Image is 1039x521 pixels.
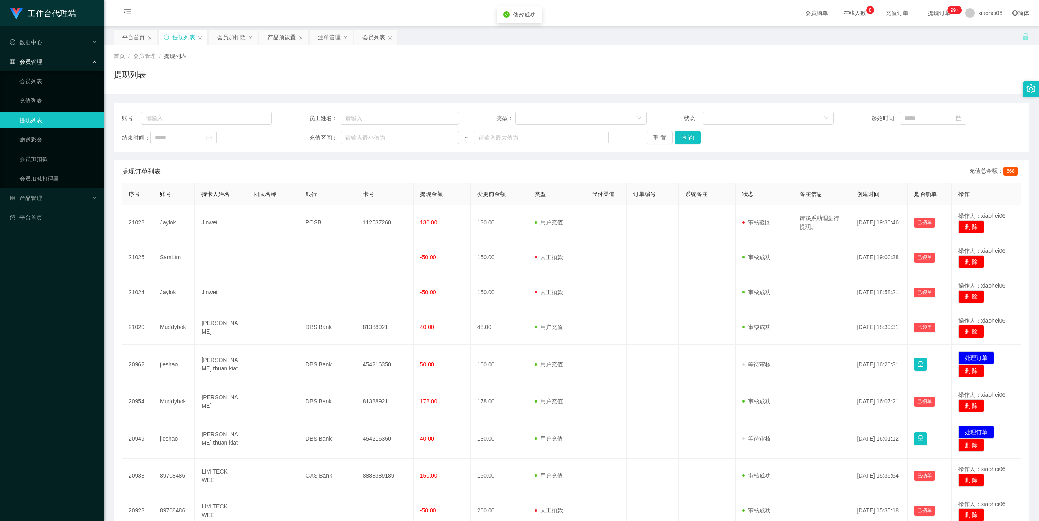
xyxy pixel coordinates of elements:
span: 创建时间 [857,191,879,197]
button: 已锁单 [914,471,935,481]
span: 用户充值 [535,324,563,330]
a: 充值列表 [19,93,97,109]
span: 审核成功 [742,289,771,295]
span: 序号 [129,191,140,197]
span: 审核成功 [742,324,771,330]
td: 150.00 [471,240,528,275]
span: 充值订单 [882,10,912,16]
span: 操作人：xiaohei06 [958,317,1005,324]
div: 产品预设置 [267,30,296,45]
span: -50.00 [420,507,436,514]
button: 已锁单 [914,506,935,516]
button: 已锁单 [914,397,935,407]
button: 删 除 [958,364,984,377]
span: 在线人数 [839,10,870,16]
span: 团队名称 [254,191,276,197]
span: 668 [1003,167,1018,176]
i: 图标: close [298,35,303,40]
span: 是否锁单 [914,191,937,197]
button: 删 除 [958,220,984,233]
a: 工作台代理端 [10,10,76,16]
span: 首页 [114,53,125,59]
div: 平台首页 [122,30,145,45]
button: 删 除 [958,325,984,338]
i: 图标: down [637,116,642,121]
i: 图标: appstore-o [10,195,15,201]
span: 150.00 [420,472,438,479]
td: GXS Bank [299,459,356,493]
button: 删 除 [958,290,984,303]
span: 提现列表 [164,53,187,59]
td: 112537260 [356,205,414,240]
td: 89708486 [153,459,195,493]
span: 类型 [535,191,546,197]
span: 操作人：xiaohei06 [958,466,1005,472]
a: 赠送彩金 [19,131,97,148]
i: 图标: menu-fold [114,0,141,26]
i: 图标: setting [1026,84,1035,93]
td: [DATE] 19:30:46 [850,205,908,240]
input: 请输入 [141,112,272,125]
h1: 工作台代理端 [28,0,76,26]
td: [PERSON_NAME] thuan kiat [195,419,247,459]
td: DBS Bank [299,419,356,459]
td: 21020 [122,310,153,345]
i: 图标: close [388,35,392,40]
sup: 8 [866,6,874,14]
h1: 提现列表 [114,69,146,81]
span: 银行 [306,191,317,197]
span: 50.00 [420,361,434,368]
td: [PERSON_NAME] thuan kiat [195,345,247,384]
td: DBS Bank [299,345,356,384]
span: 员工姓名： [309,114,341,123]
span: 人工扣款 [535,254,563,260]
td: 20949 [122,419,153,459]
td: [DATE] 18:58:21 [850,275,908,310]
td: 20962 [122,345,153,384]
a: 图标: dashboard平台首页 [10,209,97,226]
span: 操作人：xiaohei06 [958,248,1005,254]
button: 重 置 [647,131,673,144]
td: 100.00 [471,345,528,384]
span: 产品管理 [10,195,42,201]
div: 会员加扣款 [217,30,246,45]
img: logo.9652507e.png [10,8,23,19]
td: [DATE] 16:20:31 [850,345,908,384]
span: 审核成功 [742,507,771,514]
span: 用户充值 [535,219,563,226]
span: 账号： [122,114,141,123]
span: 状态： [684,114,703,123]
i: 图标: table [10,59,15,65]
span: 代付渠道 [592,191,614,197]
a: 会员加扣款 [19,151,97,167]
span: 40.00 [420,435,434,442]
span: 会员管理 [10,58,42,65]
i: 图标: global [1012,10,1018,16]
td: 81388921 [356,384,414,419]
span: 卡号 [363,191,374,197]
td: Muddybok [153,310,195,345]
td: Jinwei [195,205,247,240]
i: 图标: close [147,35,152,40]
span: 审核成功 [742,254,771,260]
td: 20954 [122,384,153,419]
span: / [159,53,161,59]
span: 操作人：xiaohei06 [958,501,1005,507]
i: 图标: calendar [206,135,212,140]
span: 操作人：xiaohei06 [958,213,1005,219]
span: 等待审核 [742,361,771,368]
i: 图标: down [824,116,829,121]
span: 会员管理 [133,53,156,59]
i: icon: check-circle [503,11,510,18]
td: 454216350 [356,345,414,384]
span: 数据中心 [10,39,42,45]
span: 结束时间： [122,133,150,142]
span: 修改成功 [513,11,536,18]
button: 处理订单 [958,426,994,439]
i: 图标: unlock [1022,33,1029,40]
td: [DATE] 15:39:54 [850,459,908,493]
td: 150.00 [471,459,528,493]
td: 21025 [122,240,153,275]
span: 用户充值 [535,472,563,479]
td: 21028 [122,205,153,240]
